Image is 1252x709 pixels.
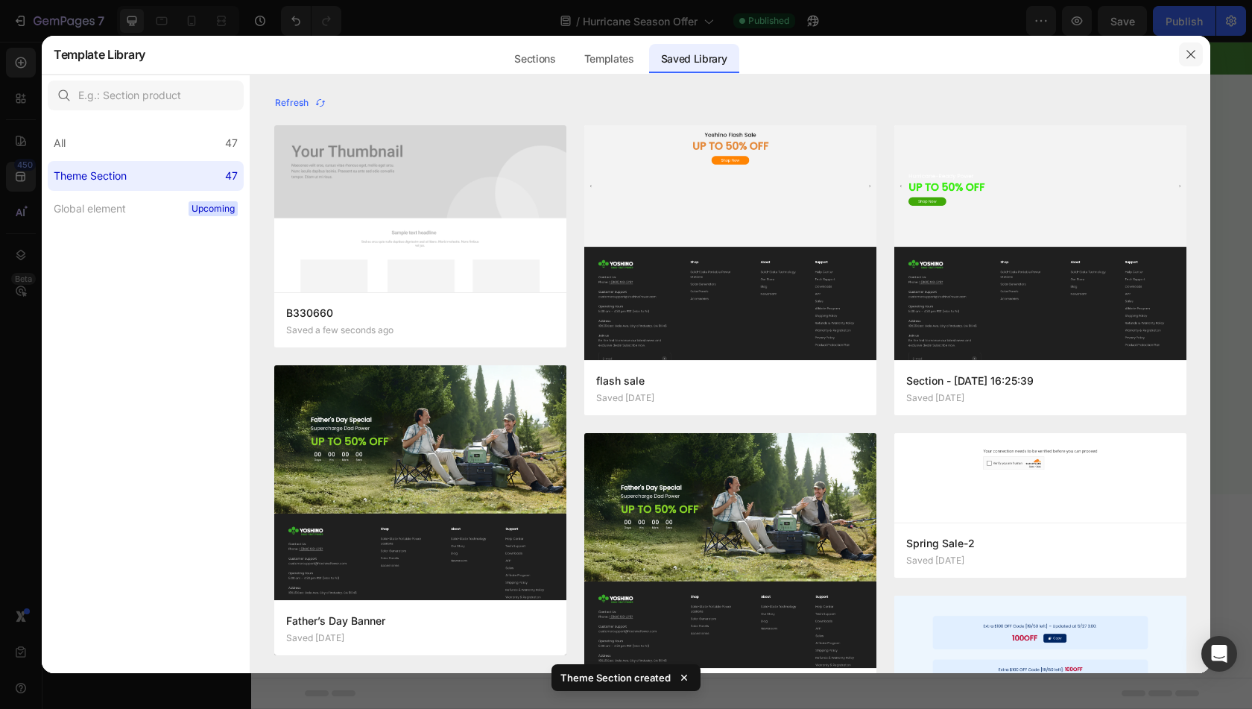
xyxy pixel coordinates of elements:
p: Spring Sale-2 [906,535,1174,552]
p: Saved [DATE] [906,555,964,566]
div: Saved Library [649,44,739,74]
div: Generate layout [457,507,535,523]
div: Theme Section [54,167,127,185]
p: Saved [DATE] [286,633,344,643]
h2: Template Library [54,35,145,74]
input: E.g.: Section product [48,81,244,110]
p: Section - [DATE] 16:25:39 [906,372,1174,390]
div: Global element [54,200,126,218]
div: Sections [502,44,567,74]
p: Saved [DATE] [906,393,964,403]
img: Placeholder.png [274,125,566,292]
div: Add blank section [566,507,657,523]
span: Upcoming [189,201,238,216]
img: -a-gempagesversionv7shop-id483610539826611019theme-section-id580883725026329096.jpg [584,125,876,412]
div: Open Intercom Messenger [1201,636,1237,672]
img: -a-gempagesversionv7shop-id483610539826611019theme-section-id570444209778066656.jpg [274,365,566,678]
span: inspired by CRO experts [333,526,435,539]
div: 47 [225,167,238,185]
p: B330660 [286,304,554,322]
p: Theme Section created [560,670,671,685]
p: flash sale [596,372,864,390]
button: Refresh [274,92,327,113]
span: from URL or image [455,526,535,539]
span: Add section [465,474,536,490]
img: -a-gempagesversionv7shop-id483610539826611019theme-section-id568855857438131070.jpg [894,125,1186,412]
img: -a-gempagesversionv7shop-id483610539826611019theme-section-id570029782964634776.jpg [894,433,1186,487]
p: Saved [DATE] [596,393,654,403]
p: Father’s Day Banner [286,612,554,630]
div: Choose templates [340,507,430,523]
div: Templates [572,44,646,74]
div: All [54,134,66,152]
span: then drag & drop elements [555,526,666,539]
p: Saved a few seconds ago [286,325,393,335]
div: Refresh [275,96,326,110]
div: 47 [225,134,238,152]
